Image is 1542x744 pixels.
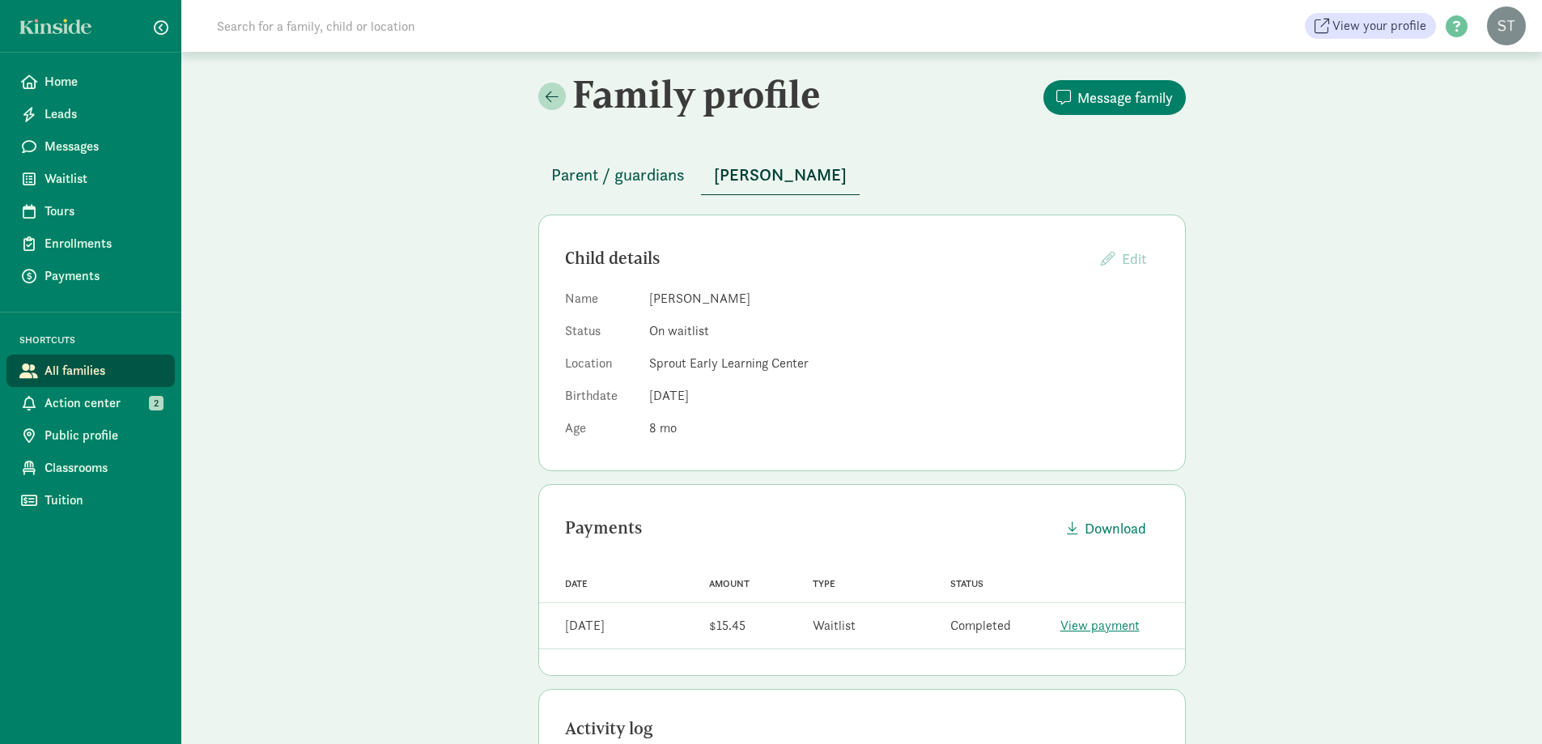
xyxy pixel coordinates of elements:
[565,354,636,380] dt: Location
[813,616,856,636] div: Waitlist
[565,289,636,315] dt: Name
[565,716,1159,742] div: Activity log
[1122,249,1146,268] span: Edit
[538,155,698,194] button: Parent / guardians
[45,361,162,381] span: All families
[1043,80,1186,115] button: Message family
[207,10,661,42] input: Search for a family, child or location
[45,491,162,510] span: Tuition
[1305,13,1436,39] a: View your profile
[1461,666,1542,744] iframe: Chat Widget
[6,227,175,260] a: Enrollments
[45,104,162,124] span: Leads
[6,484,175,517] a: Tuition
[649,354,1159,373] dd: Sprout Early Learning Center
[701,155,860,195] button: [PERSON_NAME]
[714,162,847,188] span: [PERSON_NAME]
[45,169,162,189] span: Waitlist
[565,515,1054,541] div: Payments
[701,166,860,185] a: [PERSON_NAME]
[6,98,175,130] a: Leads
[45,458,162,478] span: Classrooms
[565,578,588,589] span: Date
[6,66,175,98] a: Home
[45,202,162,221] span: Tours
[950,616,1011,636] div: Completed
[6,355,175,387] a: All families
[149,396,164,410] span: 2
[6,130,175,163] a: Messages
[6,260,175,292] a: Payments
[6,195,175,227] a: Tours
[649,289,1159,308] dd: [PERSON_NAME]
[565,245,1088,271] div: Child details
[45,137,162,156] span: Messages
[538,71,859,117] h2: Family profile
[649,419,677,436] span: 8
[45,426,162,445] span: Public profile
[1077,87,1173,108] span: Message family
[565,321,636,347] dt: Status
[551,162,685,188] span: Parent / guardians
[565,386,636,412] dt: Birthdate
[565,616,605,636] div: [DATE]
[45,266,162,286] span: Payments
[1085,517,1146,539] span: Download
[709,578,750,589] span: Amount
[6,387,175,419] a: Action center 2
[813,578,835,589] span: Type
[1088,241,1159,276] button: Edit
[45,72,162,91] span: Home
[1332,16,1426,36] span: View your profile
[649,387,689,404] span: [DATE]
[6,163,175,195] a: Waitlist
[950,578,983,589] span: Status
[1060,617,1140,634] a: View payment
[1054,511,1159,546] button: Download
[6,452,175,484] a: Classrooms
[6,419,175,452] a: Public profile
[45,234,162,253] span: Enrollments
[709,616,746,636] div: $15.45
[45,393,162,413] span: Action center
[565,419,636,444] dt: Age
[649,321,1159,341] dd: On waitlist
[538,166,698,185] a: Parent / guardians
